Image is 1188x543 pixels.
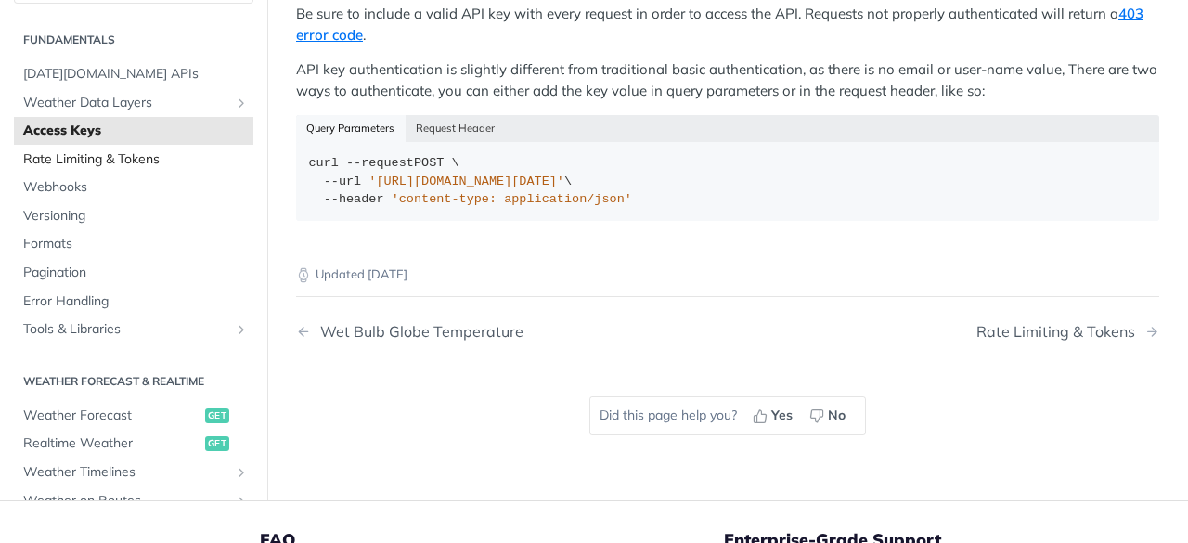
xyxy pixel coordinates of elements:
[368,175,564,188] span: '[URL][DOMAIN_NAME][DATE]'
[296,323,666,341] a: Previous Page: Wet Bulb Globe Temperature
[23,320,229,339] span: Tools & Libraries
[324,175,362,188] span: --url
[828,406,846,425] span: No
[14,60,253,88] a: [DATE][DOMAIN_NAME] APIs
[311,323,523,341] div: Wet Bulb Globe Temperature
[23,65,249,84] span: [DATE][DOMAIN_NAME] APIs
[324,192,384,206] span: --header
[14,316,253,343] a: Tools & LibrariesShow subpages for Tools & Libraries
[23,235,249,253] span: Formats
[392,192,632,206] span: 'content-type: application/json'
[23,492,229,511] span: Weather on Routes
[23,264,249,282] span: Pagination
[205,436,229,451] span: get
[296,5,1143,44] a: 403 error code
[746,402,803,430] button: Yes
[234,95,249,110] button: Show subpages for Weather Data Layers
[771,406,793,425] span: Yes
[14,230,253,258] a: Formats
[23,178,249,197] span: Webhooks
[14,88,253,116] a: Weather Data LayersShow subpages for Weather Data Layers
[234,494,249,509] button: Show subpages for Weather on Routes
[346,156,414,170] span: --request
[296,59,1159,101] p: API key authentication is slightly different from traditional basic authentication, as there is n...
[14,288,253,316] a: Error Handling
[23,150,249,169] span: Rate Limiting & Tokens
[205,408,229,423] span: get
[234,465,249,480] button: Show subpages for Weather Timelines
[23,407,200,425] span: Weather Forecast
[976,323,1144,341] div: Rate Limiting & Tokens
[14,430,253,458] a: Realtime Weatherget
[14,146,253,174] a: Rate Limiting & Tokens
[14,174,253,201] a: Webhooks
[406,115,506,141] button: Request Header
[14,259,253,287] a: Pagination
[23,207,249,226] span: Versioning
[296,304,1159,359] nav: Pagination Controls
[14,402,253,430] a: Weather Forecastget
[14,202,253,230] a: Versioning
[14,373,253,390] h2: Weather Forecast & realtime
[234,322,249,337] button: Show subpages for Tools & Libraries
[309,154,1147,209] div: POST \ \
[23,122,249,140] span: Access Keys
[14,459,253,486] a: Weather TimelinesShow subpages for Weather Timelines
[14,117,253,145] a: Access Keys
[23,463,229,482] span: Weather Timelines
[976,323,1159,341] a: Next Page: Rate Limiting & Tokens
[296,265,1159,284] p: Updated [DATE]
[296,4,1159,45] p: Be sure to include a valid API key with every request in order to access the API. Requests not pr...
[14,487,253,515] a: Weather on RoutesShow subpages for Weather on Routes
[14,32,253,48] h2: Fundamentals
[23,93,229,111] span: Weather Data Layers
[803,402,856,430] button: No
[309,156,339,170] span: curl
[23,434,200,453] span: Realtime Weather
[589,396,866,435] div: Did this page help you?
[23,292,249,311] span: Error Handling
